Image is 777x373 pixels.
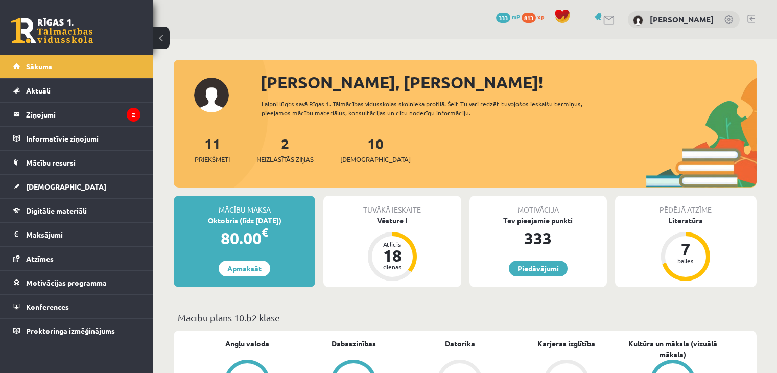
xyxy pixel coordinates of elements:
[469,226,607,250] div: 333
[26,103,140,126] legend: Ziņojumi
[195,134,230,165] a: 11Priekšmeti
[323,215,461,226] div: Vēsture I
[323,196,461,215] div: Tuvākā ieskaite
[650,14,714,25] a: [PERSON_NAME]
[615,215,757,283] a: Literatūra 7 balles
[256,154,314,165] span: Neizlasītās ziņas
[174,196,315,215] div: Mācību maksa
[377,241,408,247] div: Atlicis
[261,70,757,95] div: [PERSON_NAME], [PERSON_NAME]!
[174,215,315,226] div: Oktobris (līdz [DATE])
[13,223,140,246] a: Maksājumi
[377,247,408,264] div: 18
[13,79,140,102] a: Aktuāli
[13,103,140,126] a: Ziņojumi2
[174,226,315,250] div: 80.00
[509,261,568,276] a: Piedāvājumi
[332,338,376,349] a: Dabaszinības
[26,206,87,215] span: Digitālie materiāli
[26,254,54,263] span: Atzīmes
[620,338,726,360] a: Kultūra un māksla (vizuālā māksla)
[256,134,314,165] a: 2Neizlasītās ziņas
[26,302,69,311] span: Konferences
[13,55,140,78] a: Sākums
[537,338,595,349] a: Karjeras izglītība
[615,196,757,215] div: Pēdējā atzīme
[469,196,607,215] div: Motivācija
[195,154,230,165] span: Priekšmeti
[13,271,140,294] a: Motivācijas programma
[262,99,611,118] div: Laipni lūgts savā Rīgas 1. Tālmācības vidusskolas skolnieka profilā. Šeit Tu vari redzēt tuvojošo...
[26,326,115,335] span: Proktoringa izmēģinājums
[26,278,107,287] span: Motivācijas programma
[127,108,140,122] i: 2
[13,151,140,174] a: Mācību resursi
[537,13,544,21] span: xp
[26,223,140,246] legend: Maksājumi
[323,215,461,283] a: Vēsture I Atlicis 18 dienas
[512,13,520,21] span: mP
[225,338,269,349] a: Angļu valoda
[522,13,536,23] span: 813
[13,295,140,318] a: Konferences
[445,338,475,349] a: Datorika
[219,261,270,276] a: Apmaksāt
[13,247,140,270] a: Atzīmes
[178,311,752,324] p: Mācību plāns 10.b2 klase
[377,264,408,270] div: dienas
[26,86,51,95] span: Aktuāli
[11,18,93,43] a: Rīgas 1. Tālmācības vidusskola
[13,127,140,150] a: Informatīvie ziņojumi
[670,241,701,258] div: 7
[670,258,701,264] div: balles
[522,13,549,21] a: 813 xp
[496,13,520,21] a: 333 mP
[26,182,106,191] span: [DEMOGRAPHIC_DATA]
[340,154,411,165] span: [DEMOGRAPHIC_DATA]
[13,319,140,342] a: Proktoringa izmēģinājums
[340,134,411,165] a: 10[DEMOGRAPHIC_DATA]
[13,175,140,198] a: [DEMOGRAPHIC_DATA]
[633,15,643,26] img: Emīlija Zelča
[262,225,268,240] span: €
[13,199,140,222] a: Digitālie materiāli
[26,158,76,167] span: Mācību resursi
[26,62,52,71] span: Sākums
[496,13,510,23] span: 333
[615,215,757,226] div: Literatūra
[26,127,140,150] legend: Informatīvie ziņojumi
[469,215,607,226] div: Tev pieejamie punkti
